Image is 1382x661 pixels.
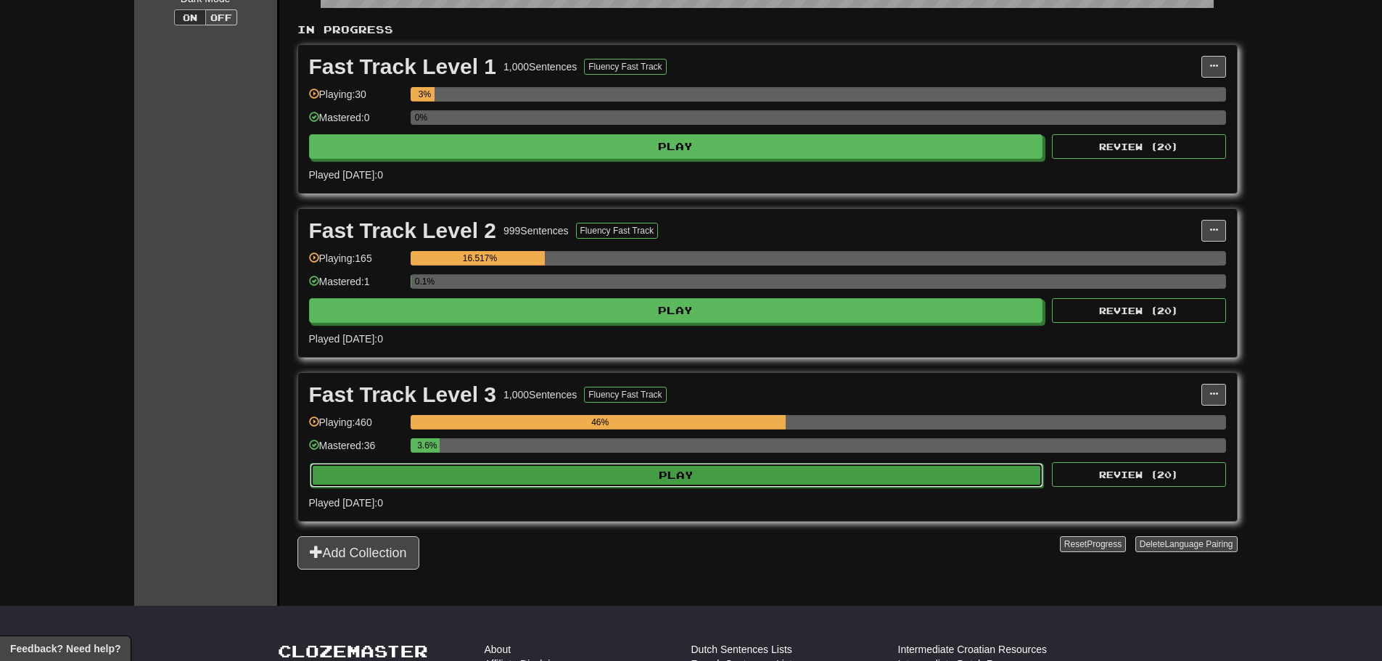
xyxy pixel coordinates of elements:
div: Playing: 30 [309,87,403,111]
div: 1,000 Sentences [503,59,577,74]
button: Play [309,134,1043,159]
button: Play [310,463,1044,488]
button: ResetProgress [1060,536,1126,552]
div: Playing: 460 [309,415,403,439]
button: Fluency Fast Track [584,59,666,75]
a: Dutch Sentences Lists [691,642,792,657]
span: Language Pairing [1164,539,1233,549]
div: Mastered: 0 [309,110,403,134]
div: Playing: 165 [309,251,403,275]
button: Review (20) [1052,462,1226,487]
span: Progress [1087,539,1122,549]
button: Add Collection [297,536,419,570]
button: Fluency Fast Track [584,387,666,403]
span: Open feedback widget [10,641,120,656]
button: DeleteLanguage Pairing [1135,536,1238,552]
div: 3.6% [415,438,440,453]
p: In Progress [297,22,1238,37]
div: 1,000 Sentences [503,387,577,402]
span: Played [DATE]: 0 [309,169,383,181]
span: Played [DATE]: 0 [309,497,383,509]
button: Review (20) [1052,298,1226,323]
button: Off [205,9,237,25]
div: Fast Track Level 2 [309,220,497,242]
div: 16.517% [415,251,545,266]
button: On [174,9,206,25]
button: Review (20) [1052,134,1226,159]
div: 3% [415,87,435,102]
a: Intermediate Croatian Resources [898,642,1047,657]
div: Fast Track Level 1 [309,56,497,78]
button: Play [309,298,1043,323]
a: Clozemaster [278,642,428,660]
div: Fast Track Level 3 [309,384,497,406]
div: 46% [415,415,786,430]
button: Fluency Fast Track [576,223,658,239]
span: Played [DATE]: 0 [309,333,383,345]
a: About [485,642,511,657]
div: 999 Sentences [503,223,569,238]
div: Mastered: 1 [309,274,403,298]
div: Mastered: 36 [309,438,403,462]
